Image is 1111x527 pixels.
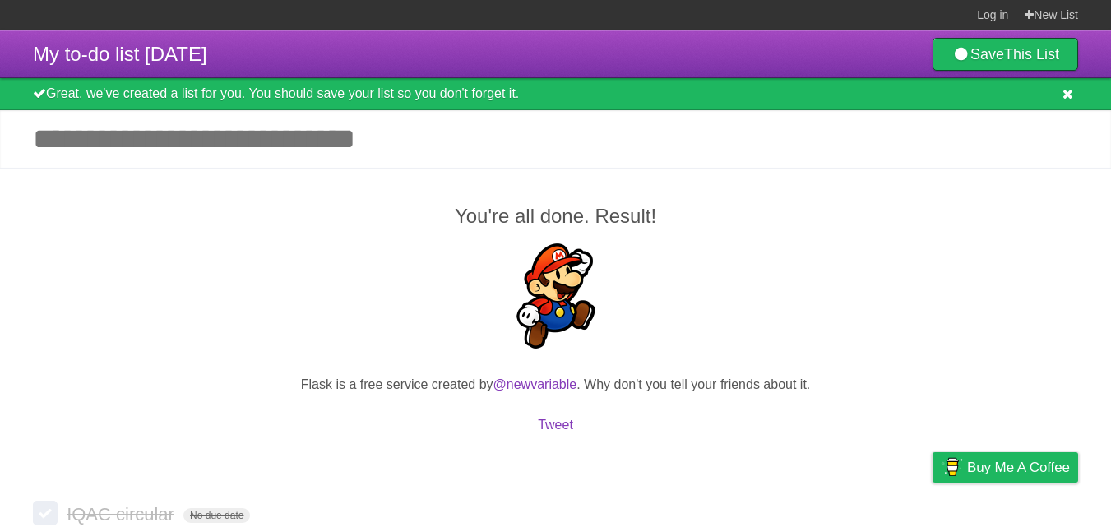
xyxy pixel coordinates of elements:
[933,38,1078,71] a: SaveThis List
[1004,46,1059,62] b: This List
[33,201,1078,231] h2: You're all done. Result!
[67,504,178,525] span: IQAC circular
[33,501,58,525] label: Done
[33,43,207,65] span: My to-do list [DATE]
[538,418,573,432] a: Tweet
[493,377,577,391] a: @newvariable
[183,508,250,523] span: No due date
[941,453,963,481] img: Buy me a coffee
[33,375,1078,395] p: Flask is a free service created by . Why don't you tell your friends about it.
[503,243,609,349] img: Super Mario
[933,452,1078,483] a: Buy me a coffee
[967,453,1070,482] span: Buy me a coffee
